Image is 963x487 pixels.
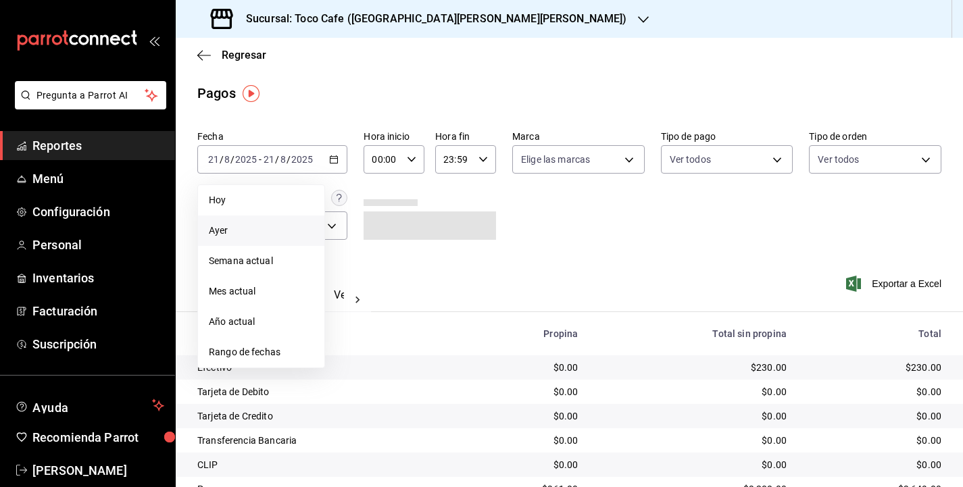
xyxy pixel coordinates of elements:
img: Tooltip marker [243,85,260,102]
button: open_drawer_menu [149,35,159,46]
div: Total [808,328,941,339]
span: / [230,154,234,165]
label: Fecha [197,132,347,141]
span: Rango de fechas [209,345,314,359]
span: Recomienda Parrot [32,428,164,446]
h3: Sucursal: Toco Cafe ([GEOGRAPHIC_DATA][PERSON_NAME][PERSON_NAME]) [235,11,627,27]
div: Tarjeta de Debito [197,385,453,399]
div: $0.00 [599,385,787,399]
span: / [220,154,224,165]
div: $230.00 [599,361,787,374]
span: Ver todos [818,153,859,166]
div: $0.00 [474,385,578,399]
span: Pregunta a Parrot AI [36,88,145,103]
a: Pregunta a Parrot AI [9,98,166,112]
span: Mes actual [209,284,314,299]
label: Tipo de orden [809,132,941,141]
button: Regresar [197,49,266,61]
div: Pagos [197,83,236,103]
span: Ayuda [32,397,147,413]
div: $0.00 [808,409,941,423]
input: -- [263,154,275,165]
div: Propina [474,328,578,339]
div: Total sin propina [599,328,787,339]
div: $0.00 [474,361,578,374]
span: Año actual [209,315,314,329]
input: -- [280,154,287,165]
div: $0.00 [808,458,941,471]
span: Regresar [222,49,266,61]
span: Suscripción [32,335,164,353]
span: Reportes [32,136,164,155]
span: Facturación [32,302,164,320]
span: - [259,154,262,165]
div: Transferencia Bancaria [197,434,453,447]
span: Inventarios [32,269,164,287]
span: Semana actual [209,254,314,268]
div: Tarjeta de Credito [197,409,453,423]
input: -- [224,154,230,165]
div: $0.00 [599,409,787,423]
input: -- [207,154,220,165]
label: Hora fin [435,132,496,141]
button: Pregunta a Parrot AI [15,81,166,109]
div: $0.00 [474,409,578,423]
div: $0.00 [474,458,578,471]
label: Tipo de pago [661,132,793,141]
div: $230.00 [808,361,941,374]
span: / [275,154,279,165]
div: $0.00 [474,434,578,447]
span: Configuración [32,203,164,221]
span: [PERSON_NAME] [32,461,164,480]
div: CLIP [197,458,453,471]
div: $0.00 [808,434,941,447]
input: ---- [234,154,257,165]
div: $0.00 [808,385,941,399]
span: Ver todos [670,153,711,166]
span: Elige las marcas [521,153,590,166]
label: Marca [512,132,645,141]
span: Menú [32,170,164,188]
span: Personal [32,236,164,254]
input: ---- [291,154,314,165]
span: Ayer [209,224,314,238]
span: Hoy [209,193,314,207]
span: / [287,154,291,165]
button: Ver pagos [334,288,385,311]
label: Hora inicio [364,132,424,141]
button: Exportar a Excel [849,276,941,292]
div: $0.00 [599,434,787,447]
div: $0.00 [599,458,787,471]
